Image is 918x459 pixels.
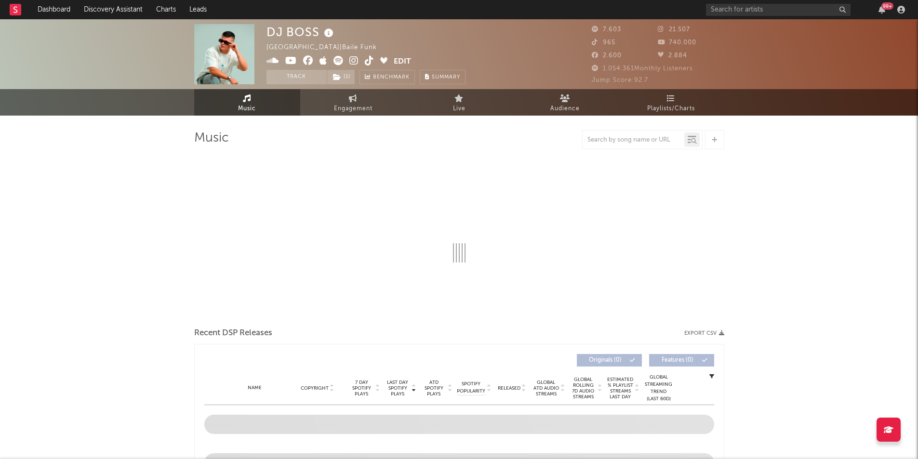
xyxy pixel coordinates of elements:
span: Live [453,103,466,115]
button: Edit [394,56,411,68]
span: Originals ( 0 ) [583,357,627,363]
span: Global ATD Audio Streams [533,380,559,397]
div: Global Streaming Trend (Last 60D) [644,374,673,403]
div: Name [224,384,287,392]
a: Benchmark [359,70,415,84]
input: Search for artists [706,4,851,16]
a: Audience [512,89,618,116]
span: 7 Day Spotify Plays [349,380,374,397]
span: Engagement [334,103,373,115]
div: 99 + [881,2,893,10]
button: Summary [420,70,466,84]
span: Benchmark [373,72,410,83]
span: ( 1 ) [327,70,355,84]
a: Playlists/Charts [618,89,724,116]
span: 21.507 [658,26,690,33]
span: Last Day Spotify Plays [385,380,411,397]
span: Spotify Popularity [457,380,485,395]
span: Jump Score: 92.7 [592,77,648,83]
span: Summary [432,75,460,80]
span: Audience [550,103,580,115]
input: Search by song name or URL [583,136,684,144]
div: DJ BOSS [266,24,336,40]
span: Features ( 0 ) [655,357,700,363]
span: Playlists/Charts [647,103,695,115]
span: Music [238,103,256,115]
span: Copyright [301,385,329,391]
a: Live [406,89,512,116]
a: Music [194,89,300,116]
span: 7.603 [592,26,621,33]
button: 99+ [878,6,885,13]
span: 1.054.361 Monthly Listeners [592,66,693,72]
button: Export CSV [684,330,724,336]
span: 740.000 [658,39,696,46]
button: Features(0) [649,354,714,367]
button: Originals(0) [577,354,642,367]
span: 2.600 [592,52,622,59]
button: Track [266,70,327,84]
span: 965 [592,39,615,46]
a: Engagement [300,89,406,116]
span: Released [498,385,520,391]
span: ATD Spotify Plays [421,380,447,397]
span: Estimated % Playlist Streams Last Day [607,377,634,400]
span: Recent DSP Releases [194,328,272,339]
span: Global Rolling 7D Audio Streams [570,377,597,400]
div: [GEOGRAPHIC_DATA] | Baile Funk [266,42,388,53]
button: (1) [327,70,355,84]
span: 2.884 [658,52,687,59]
